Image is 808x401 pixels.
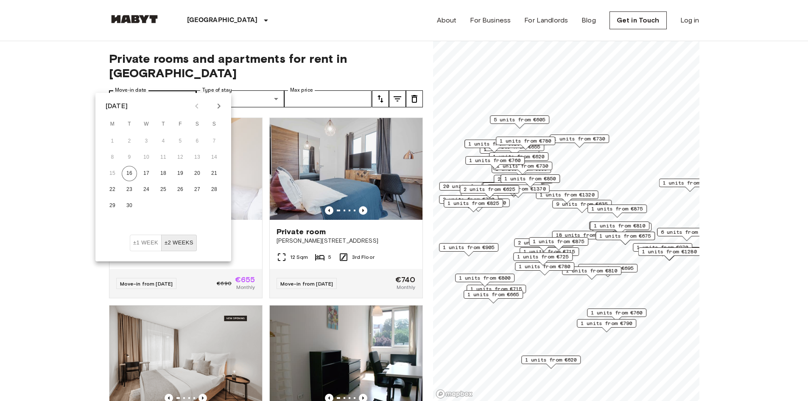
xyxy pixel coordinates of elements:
[518,239,570,247] span: 2 units from €865
[517,253,569,261] span: 1 units from €725
[277,227,326,237] span: Private room
[173,182,188,197] button: 26
[490,115,549,129] div: Map marker
[280,280,333,287] span: Move-in from [DATE]
[521,356,581,369] div: Map marker
[139,182,154,197] button: 24
[520,247,579,261] div: Map marker
[109,15,160,23] img: Habyt
[122,166,137,181] button: 16
[492,165,551,178] div: Map marker
[443,244,495,251] span: 1 units from €905
[513,252,573,266] div: Map marker
[589,222,649,235] div: Map marker
[190,166,205,181] button: 20
[451,199,506,207] span: 1 units from €1150
[269,118,423,298] a: Marketing picture of unit DE-01-008-005-03HFPrevious imagePrevious imagePrivate room[PERSON_NAME]...
[498,175,549,183] span: 2 units from €655
[202,87,232,94] label: Type of stay
[638,247,700,261] div: Map marker
[397,283,415,291] span: Monthly
[468,140,520,148] span: 1 units from €620
[500,174,560,188] div: Map marker
[352,253,375,261] span: 3rd Floor
[504,175,556,182] span: 1 units from €850
[161,235,197,251] button: ±2 weeks
[594,222,646,230] span: 1 units from €810
[657,228,716,241] div: Map marker
[540,191,594,199] span: 1 units from €1320
[590,222,649,235] div: Map marker
[459,274,511,282] span: 1 units from €800
[552,200,612,213] div: Map marker
[443,196,495,203] span: 2 units from €790
[494,175,553,188] div: Map marker
[290,253,308,261] span: 12 Sqm
[359,206,367,215] button: Previous image
[663,179,717,187] span: 1 units from €1100
[156,182,171,197] button: 25
[481,182,544,196] div: Map marker
[190,116,205,133] span: Saturday
[139,166,154,181] button: 17
[120,280,173,287] span: Move-in from [DATE]
[469,157,521,164] span: 1 units from €760
[190,182,205,197] button: 27
[439,243,498,256] div: Map marker
[464,185,515,193] span: 2 units from €625
[443,182,498,190] span: 20 units from €655
[105,182,120,197] button: 22
[661,228,713,236] span: 6 units from €645
[562,266,621,280] div: Map marker
[464,140,524,153] div: Map marker
[582,264,634,272] span: 1 units from €695
[493,162,552,175] div: Map marker
[587,308,646,322] div: Map marker
[556,231,610,239] span: 18 units from €650
[447,199,509,212] div: Map marker
[464,290,523,303] div: Map marker
[497,162,548,170] span: 1 units from €730
[212,99,226,113] button: Next month
[235,276,255,283] span: €655
[494,116,545,123] span: 5 units from €605
[465,156,525,169] div: Map marker
[587,205,647,218] div: Map marker
[577,319,636,332] div: Map marker
[173,116,188,133] span: Friday
[525,356,577,364] span: 1 units from €620
[524,15,568,25] a: For Landlords
[467,285,526,298] div: Map marker
[395,276,416,283] span: €740
[122,182,137,197] button: 23
[496,137,555,150] div: Map marker
[470,285,522,293] span: 1 units from €715
[290,87,313,94] label: Max price
[207,182,222,197] button: 28
[554,135,605,143] span: 1 units from €730
[122,198,137,213] button: 30
[591,309,643,317] span: 1 units from €760
[491,185,545,193] span: 1 units from €1370
[581,320,632,327] span: 1 units from €790
[460,185,519,198] div: Map marker
[523,248,575,255] span: 1 units from €715
[659,179,721,192] div: Map marker
[596,232,655,245] div: Map marker
[437,15,457,25] a: About
[552,231,614,244] div: Map marker
[109,51,423,80] span: Private rooms and apartments for rent in [GEOGRAPHIC_DATA]
[514,238,573,252] div: Map marker
[236,283,255,291] span: Monthly
[156,166,171,181] button: 18
[139,116,154,133] span: Wednesday
[156,116,171,133] span: Thursday
[130,235,162,251] button: ±1 week
[325,206,333,215] button: Previous image
[599,232,651,240] span: 1 units from €675
[515,262,574,275] div: Map marker
[493,153,545,160] span: 1 units from €620
[173,166,188,181] button: 19
[122,116,137,133] span: Tuesday
[487,185,549,198] div: Map marker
